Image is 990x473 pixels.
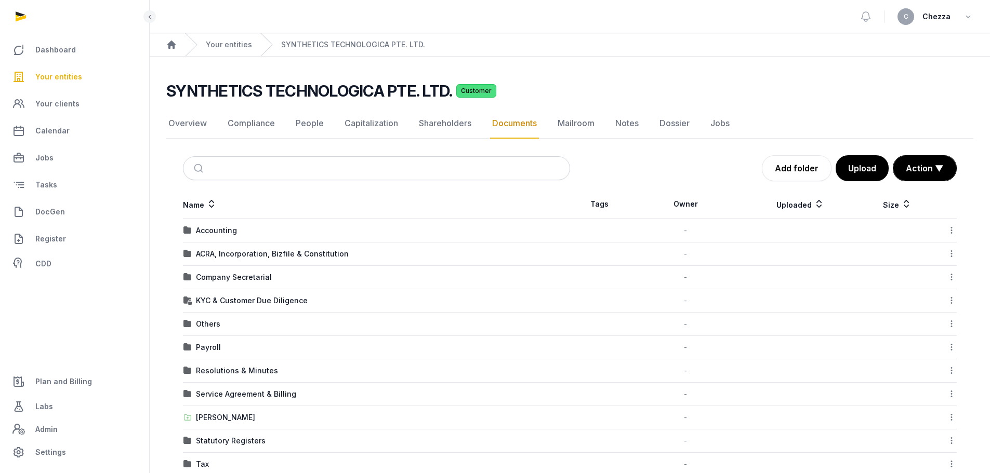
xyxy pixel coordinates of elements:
img: folder.svg [183,226,192,235]
button: Upload [836,155,889,181]
td: - [629,406,743,429]
img: folder-locked-icon.svg [183,296,192,305]
th: Tags [570,190,629,219]
th: Owner [629,190,743,219]
td: - [629,336,743,359]
a: DocGen [8,199,141,224]
a: Labs [8,394,141,419]
div: Resolutions & Minutes [196,366,278,376]
button: C [897,8,914,25]
span: Settings [35,446,66,458]
span: Admin [35,423,58,436]
div: Others [196,319,220,329]
a: SYNTHETICS TECHNOLOGICA PTE. LTD. [281,39,425,50]
span: DocGen [35,206,65,218]
img: folder.svg [183,367,192,375]
img: folder.svg [183,250,192,258]
div: Company Secretarial [196,272,272,282]
span: Your clients [35,98,80,110]
th: Name [183,190,570,219]
a: Capitalization [342,109,400,139]
span: CDD [35,258,51,270]
span: Chezza [922,10,951,23]
a: Dashboard [8,37,141,62]
td: - [629,219,743,242]
span: Calendar [35,125,70,137]
td: - [629,313,743,336]
a: CDD [8,253,141,274]
nav: Tabs [166,109,973,139]
a: Overview [166,109,209,139]
a: Plan and Billing [8,369,141,394]
a: Your clients [8,91,141,116]
img: folder.svg [183,273,192,281]
td: - [629,289,743,313]
a: Settings [8,440,141,465]
a: Your entities [8,64,141,89]
div: Accounting [196,225,237,236]
div: ACRA, Incorporation, Bizfile & Constitution [196,249,349,259]
a: Documents [490,109,539,139]
span: Register [35,233,66,245]
td: - [629,242,743,266]
a: Register [8,226,141,251]
a: Add folder [762,155,831,181]
span: C [904,13,908,20]
a: Admin [8,419,141,440]
button: Submit [188,157,212,180]
img: folder.svg [183,343,192,352]
span: Jobs [35,152,54,164]
div: Service Agreement & Billing [196,389,296,399]
img: folder-upload.svg [183,413,192,422]
div: Tax [196,459,209,469]
span: Dashboard [35,44,76,56]
h2: SYNTHETICS TECHNOLOGICA PTE. LTD. [166,82,452,100]
th: Uploaded [742,190,858,219]
a: Notes [613,109,641,139]
span: Tasks [35,179,57,191]
a: People [294,109,326,139]
div: Statutory Registers [196,436,266,446]
td: - [629,359,743,383]
td: - [629,383,743,406]
a: Your entities [206,39,252,50]
span: Customer [456,84,496,98]
img: folder.svg [183,390,192,398]
div: [PERSON_NAME] [196,412,255,423]
div: Payroll [196,342,221,353]
a: Tasks [8,172,141,197]
a: Dossier [657,109,692,139]
a: Compliance [226,109,277,139]
span: Plan and Billing [35,375,92,388]
a: Calendar [8,118,141,143]
span: Your entities [35,71,82,83]
th: Size [858,190,937,219]
td: - [629,266,743,289]
a: Mailroom [556,109,597,139]
div: KYC & Customer Due Diligence [196,295,308,306]
button: Action ▼ [893,156,956,181]
nav: Breadcrumb [150,33,990,57]
img: folder.svg [183,460,192,468]
span: Labs [35,400,53,413]
a: Shareholders [417,109,473,139]
a: Jobs [708,109,732,139]
a: Jobs [8,145,141,170]
img: folder.svg [183,320,192,328]
td: - [629,429,743,453]
img: folder.svg [183,437,192,445]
